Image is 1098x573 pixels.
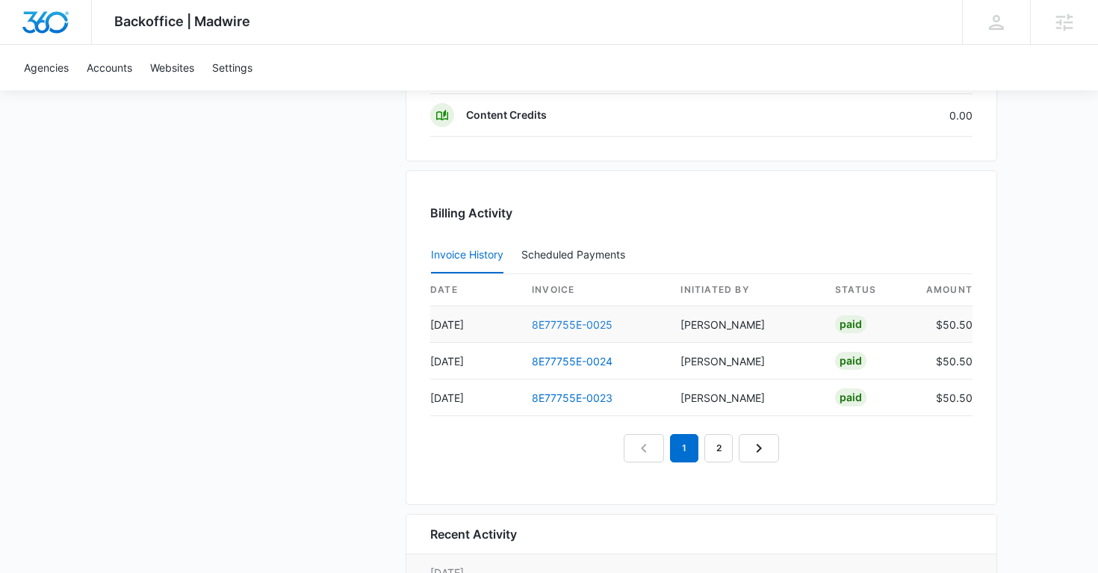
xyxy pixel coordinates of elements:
[669,274,823,306] th: Initiated By
[78,45,141,90] a: Accounts
[532,318,612,331] a: 8E77755E-0025
[520,274,669,306] th: invoice
[913,274,973,306] th: amount
[669,343,823,380] td: [PERSON_NAME]
[203,45,261,90] a: Settings
[835,352,866,370] div: Paid
[466,108,547,123] p: Content Credits
[430,525,517,543] h6: Recent Activity
[430,343,520,380] td: [DATE]
[430,306,520,343] td: [DATE]
[431,238,503,273] button: Invoice History
[913,380,973,416] td: $50.50
[814,94,973,137] td: 0.00
[15,45,78,90] a: Agencies
[669,306,823,343] td: [PERSON_NAME]
[430,274,520,306] th: date
[141,45,203,90] a: Websites
[532,391,612,404] a: 8E77755E-0023
[624,434,779,462] nav: Pagination
[913,343,973,380] td: $50.50
[835,388,866,406] div: Paid
[739,434,779,462] a: Next Page
[835,315,866,333] div: Paid
[913,306,973,343] td: $50.50
[532,355,612,368] a: 8E77755E-0024
[669,380,823,416] td: [PERSON_NAME]
[670,434,698,462] em: 1
[430,380,520,416] td: [DATE]
[521,250,631,260] div: Scheduled Payments
[430,204,973,222] h3: Billing Activity
[114,13,250,29] span: Backoffice | Madwire
[823,274,913,306] th: status
[704,434,733,462] a: Page 2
